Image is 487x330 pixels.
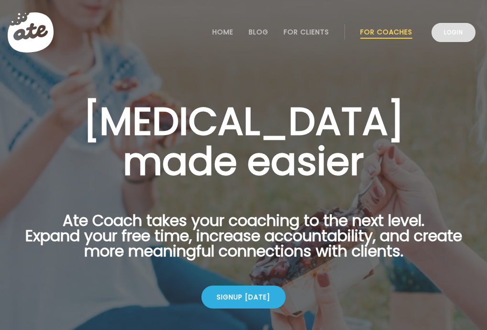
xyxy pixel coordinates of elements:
[432,23,476,42] a: Login
[360,28,412,36] a: For Coaches
[249,28,268,36] a: Blog
[11,213,476,270] p: Ate Coach takes your coaching to the next level. Expand your free time, increase accountability, ...
[284,28,329,36] a: For Clients
[11,101,476,181] h1: [MEDICAL_DATA] made easier
[212,28,233,36] a: Home
[201,286,286,309] div: Signup [DATE]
